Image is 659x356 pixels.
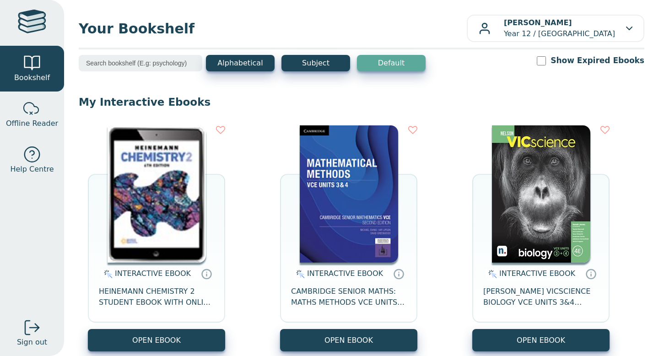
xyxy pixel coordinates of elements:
[17,337,47,348] span: Sign out
[108,125,206,263] img: b469017c-5ffc-4d8a-8eb5-2fe2dfd50c43.png
[79,55,202,71] input: Search bookshelf (E.g: psychology)
[504,18,572,27] b: [PERSON_NAME]
[472,329,610,351] button: OPEN EBOOK
[585,268,596,279] a: Interactive eBooks are accessed online via the publisher’s portal. They contain interactive resou...
[88,329,225,351] button: OPEN EBOOK
[551,55,644,66] label: Show Expired Ebooks
[115,269,191,278] span: INTERACTIVE EBOOK
[467,15,644,42] button: [PERSON_NAME]Year 12 / [GEOGRAPHIC_DATA]
[6,118,58,129] span: Offline Reader
[357,55,426,71] button: Default
[14,72,50,83] span: Bookshelf
[99,286,214,308] span: HEINEMANN CHEMISTRY 2 STUDENT EBOOK WITH ONLINE ASSESSMENT 6E
[293,269,305,280] img: interactive.svg
[300,125,398,263] img: 1d0ca453-b32c-426a-8524-af13d4c3580c.jpg
[101,269,113,280] img: interactive.svg
[486,269,497,280] img: interactive.svg
[393,268,404,279] a: Interactive eBooks are accessed online via the publisher’s portal. They contain interactive resou...
[499,269,575,278] span: INTERACTIVE EBOOK
[483,286,599,308] span: [PERSON_NAME] VICSCIENCE BIOLOGY VCE UNITS 3&4 STUDENT EBOOK 4E
[291,286,406,308] span: CAMBRIDGE SENIOR MATHS: MATHS METHODS VCE UNITS 3&4 EBOOK 2E
[79,95,644,109] p: My Interactive Ebooks
[79,18,467,39] span: Your Bookshelf
[504,17,615,39] p: Year 12 / [GEOGRAPHIC_DATA]
[280,329,417,351] button: OPEN EBOOK
[307,269,383,278] span: INTERACTIVE EBOOK
[10,164,54,175] span: Help Centre
[492,125,590,263] img: 0e99e12d-4b9b-eb11-a9a2-0272d098c78b.jpg
[201,268,212,279] a: Interactive eBooks are accessed online via the publisher’s portal. They contain interactive resou...
[281,55,350,71] button: Subject
[206,55,275,71] button: Alphabetical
